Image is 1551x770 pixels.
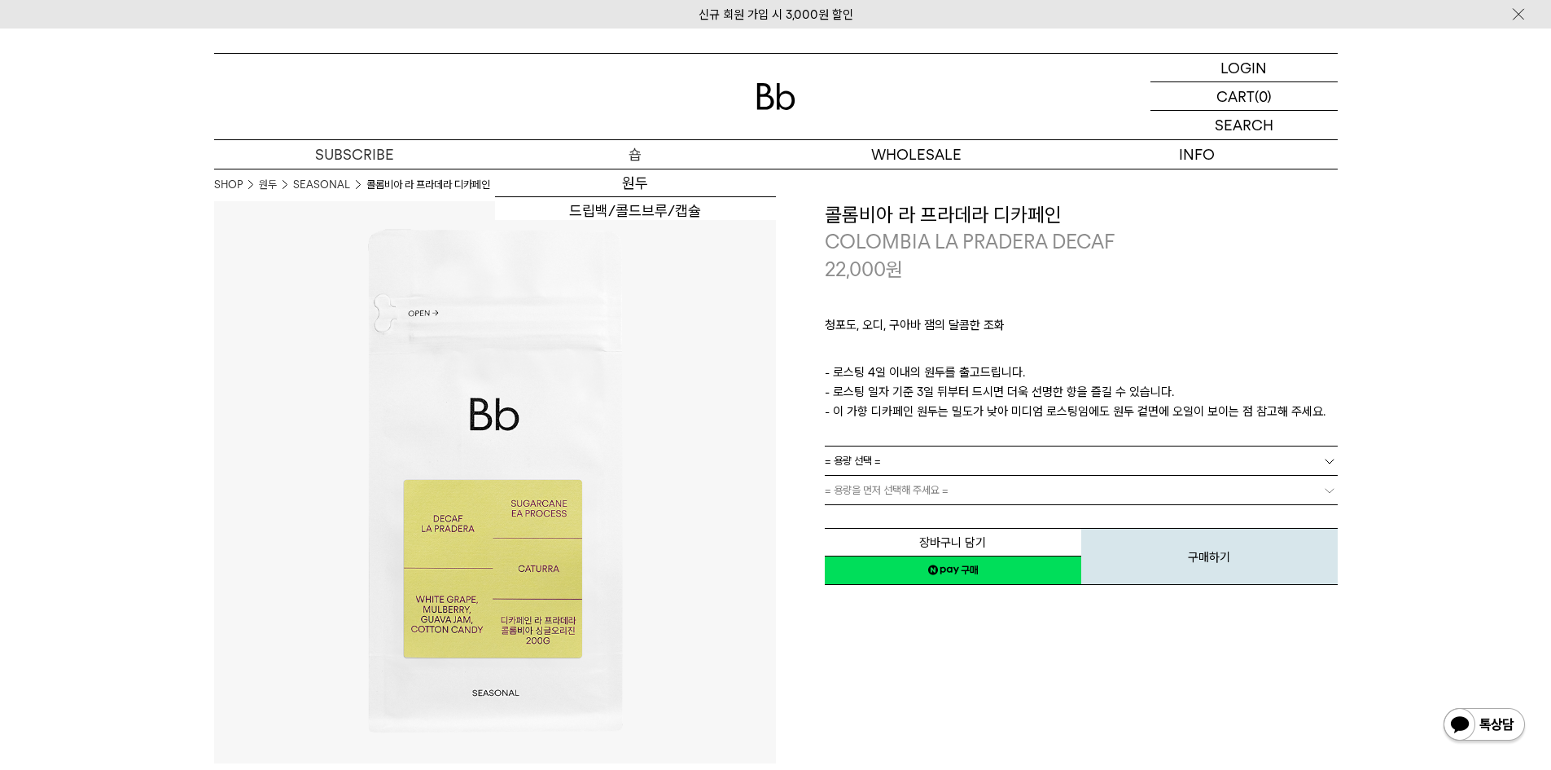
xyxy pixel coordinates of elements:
[259,177,277,193] a: 원두
[825,476,949,504] span: = 용량을 먼저 선택해 주세요 =
[366,177,490,193] li: 콜롬비아 라 프라데라 디카페인
[825,315,1338,343] p: 청포도, 오디, 구아바 잼의 달콤한 조화
[293,177,350,193] a: SEASONAL
[886,257,903,281] span: 원
[1216,82,1255,110] p: CART
[825,201,1338,229] h3: 콜롬비아 라 프라데라 디카페인
[825,343,1338,363] p: ㅤ
[776,140,1057,169] p: WHOLESALE
[825,228,1338,256] p: COLOMBIA LA PRADERA DECAF
[825,556,1081,585] a: 새창
[214,201,776,763] img: 콜롬비아 라 프라데라 디카페인
[1220,54,1267,81] p: LOGIN
[214,140,495,169] a: SUBSCRIBE
[1057,140,1338,169] p: INFO
[825,256,903,284] p: 22,000
[1150,54,1338,82] a: LOGIN
[1215,111,1273,139] p: SEARCH
[825,447,881,475] span: = 용량 선택 =
[1081,528,1338,585] button: 구매하기
[699,7,853,22] a: 신규 회원 가입 시 3,000원 할인
[1442,706,1527,746] img: 카카오톡 채널 1:1 채팅 버튼
[1255,82,1272,110] p: (0)
[825,528,1081,557] button: 장바구니 담기
[495,140,776,169] a: 숍
[825,363,1338,421] p: - 로스팅 4일 이내의 원두를 출고드립니다. - 로스팅 일자 기준 3일 뒤부터 드시면 더욱 선명한 향을 즐길 수 있습니다. - 이 가향 디카페인 원두는 밀도가 낮아 미디엄 로...
[756,83,795,110] img: 로고
[495,197,776,225] a: 드립백/콜드브루/캡슐
[495,169,776,197] a: 원두
[214,177,243,193] a: SHOP
[1150,82,1338,111] a: CART (0)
